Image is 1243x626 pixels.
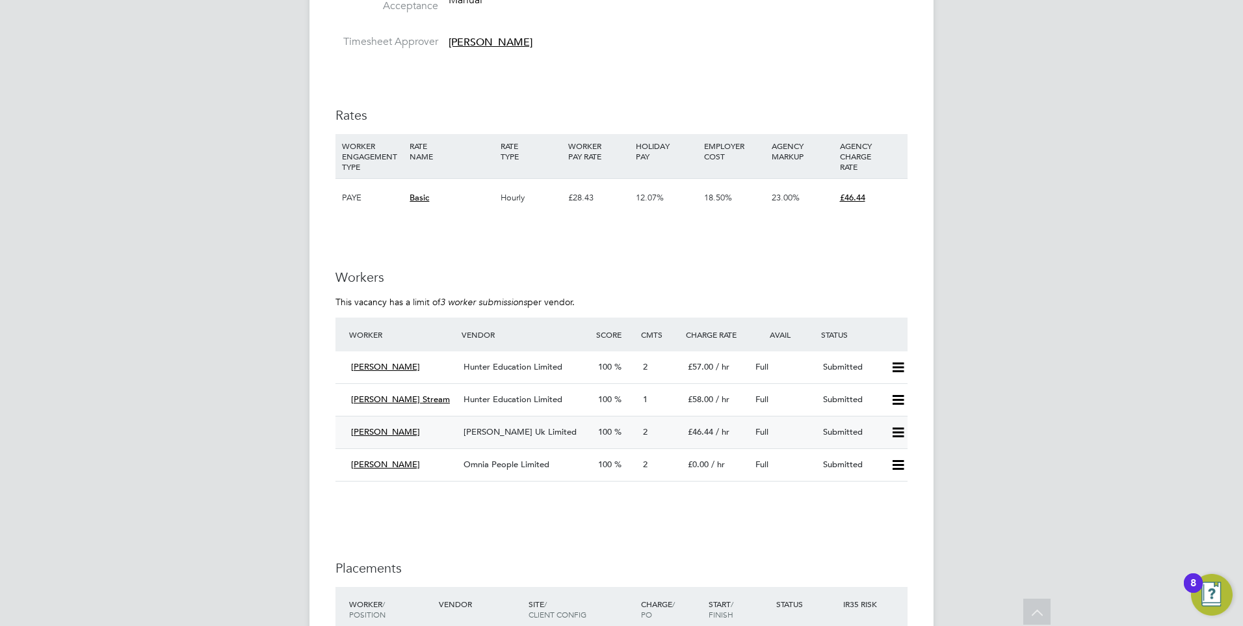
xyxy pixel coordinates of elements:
[638,323,683,346] div: Cmts
[840,592,885,616] div: IR35 Risk
[755,361,768,372] span: Full
[339,134,406,178] div: WORKER ENGAGEMENT TYPE
[688,361,713,372] span: £57.00
[525,592,638,626] div: Site
[688,426,713,437] span: £46.44
[497,179,565,217] div: Hourly
[633,134,700,168] div: HOLIDAY PAY
[755,394,768,405] span: Full
[346,592,436,626] div: Worker
[335,35,438,49] label: Timesheet Approver
[755,426,768,437] span: Full
[464,426,577,437] span: [PERSON_NAME] Uk Limited
[598,361,612,372] span: 100
[593,323,638,346] div: Score
[529,599,586,619] span: / Client Config
[346,323,458,346] div: Worker
[643,426,648,437] span: 2
[440,296,527,308] em: 3 worker submissions
[716,426,729,437] span: / hr
[643,394,648,405] span: 1
[349,599,386,619] span: / Position
[351,361,420,372] span: [PERSON_NAME]
[497,134,565,168] div: RATE TYPE
[837,134,904,178] div: AGENCY CHARGE RATE
[709,599,733,619] span: / Finish
[598,394,612,405] span: 100
[406,134,497,168] div: RATE NAME
[701,134,768,168] div: EMPLOYER COST
[351,394,450,405] span: [PERSON_NAME] Stream
[339,179,406,217] div: PAYE
[638,592,705,626] div: Charge
[683,323,750,346] div: Charge Rate
[598,426,612,437] span: 100
[818,389,885,411] div: Submitted
[351,426,420,437] span: [PERSON_NAME]
[716,361,729,372] span: / hr
[410,192,429,203] span: Basic
[818,454,885,476] div: Submitted
[458,323,593,346] div: Vendor
[565,134,633,168] div: WORKER PAY RATE
[818,357,885,378] div: Submitted
[436,592,525,616] div: Vendor
[335,296,908,308] p: This vacancy has a limit of per vendor.
[818,323,908,346] div: Status
[643,459,648,470] span: 2
[704,192,732,203] span: 18.50%
[1191,574,1233,616] button: Open Resource Center, 8 new notifications
[688,459,709,470] span: £0.00
[716,394,729,405] span: / hr
[641,599,675,619] span: / PO
[598,459,612,470] span: 100
[750,323,818,346] div: Avail
[643,361,648,372] span: 2
[335,269,908,286] h3: Workers
[688,394,713,405] span: £58.00
[1190,583,1196,600] div: 8
[818,422,885,443] div: Submitted
[464,361,562,372] span: Hunter Education Limited
[335,560,908,577] h3: Placements
[464,459,549,470] span: Omnia People Limited
[772,192,800,203] span: 23.00%
[449,36,532,49] span: [PERSON_NAME]
[840,192,865,203] span: £46.44
[351,459,420,470] span: [PERSON_NAME]
[705,592,773,626] div: Start
[768,134,836,168] div: AGENCY MARKUP
[711,459,725,470] span: / hr
[335,107,908,124] h3: Rates
[464,394,562,405] span: Hunter Education Limited
[773,592,841,616] div: Status
[755,459,768,470] span: Full
[636,192,664,203] span: 12.07%
[565,179,633,217] div: £28.43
